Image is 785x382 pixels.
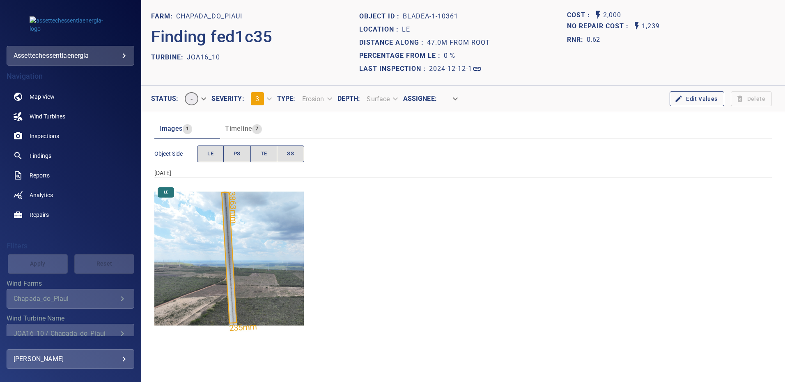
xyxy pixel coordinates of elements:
p: Distance along : [359,38,427,48]
a: repairs noActive [7,205,134,225]
p: TURBINE: [151,52,187,62]
h4: Filters [7,242,134,250]
svg: Auto No Repair Cost [632,21,642,31]
a: 2024-12-12-1 [429,64,482,74]
p: JOA16_10 [187,52,220,62]
a: reports noActive [7,166,134,185]
label: Wind Turbine Name [7,315,134,322]
p: Percentage from LE : [359,51,444,61]
p: Object ID : [359,11,403,21]
p: 1,239 [642,21,660,32]
a: windturbines noActive [7,107,134,126]
div: - [178,89,211,109]
p: 47.0m from root [427,38,490,48]
div: ​ [437,92,463,106]
span: Images [159,125,182,132]
button: Edit Values [670,91,724,107]
h1: RNR: [567,35,587,45]
p: Location : [359,25,402,34]
a: analytics noActive [7,185,134,205]
button: PS [223,146,251,162]
div: [PERSON_NAME] [14,352,127,366]
img: assettechessentiaenergia-logo [30,16,112,33]
h4: Navigation [7,72,134,80]
span: Analytics [30,191,53,199]
p: 2024-12-12-1 [429,64,472,74]
button: TE [250,146,278,162]
div: Wind Farms [7,289,134,309]
div: assettechessentiaenergia [14,49,127,62]
span: Object Side [154,150,197,158]
div: Erosion [296,92,337,106]
span: Timeline [225,125,252,132]
span: Projected additional costs incurred by waiting 1 year to repair. This is a function of possible i... [567,21,632,32]
div: Wind Turbine Name [7,324,134,343]
span: 7 [252,124,262,134]
span: TE [261,149,267,159]
p: bladeA-1-10361 [403,11,458,21]
a: findings noActive [7,146,134,166]
button: SS [277,146,304,162]
span: PS [234,149,241,159]
span: LE [207,149,213,159]
span: LE [159,189,173,195]
p: FARM: [151,11,176,21]
span: The ratio of the additional incurred cost of repair in 1 year and the cost of repairing today. Fi... [567,33,600,46]
p: Chapada_do_Piaui [176,11,242,21]
p: Last Inspection : [359,64,429,74]
h1: Cost : [567,11,593,19]
span: SS [287,149,294,159]
span: Reports [30,171,50,180]
div: JOA16_10 / Chapada_do_Piaui [14,330,117,337]
span: The base labour and equipment costs to repair the finding. Does not include the loss of productio... [567,10,593,21]
label: Severity : [211,95,244,102]
label: Depth : [337,95,360,102]
div: Chapada_do_Piaui [14,295,117,302]
span: - [186,95,197,103]
div: [DATE] [154,169,772,177]
p: 0.62 [587,35,600,45]
a: inspections noActive [7,126,134,146]
label: Type : [277,95,296,102]
img: Chapada_do_Piaui/JOA16_10/2024-12-12-1/2024-12-12-1/image16wp16.jpg [154,184,304,333]
a: map noActive [7,87,134,107]
h1: No Repair Cost : [567,23,632,30]
p: Finding fed1c35 [151,25,273,49]
p: 2,000 [603,10,621,21]
p: LE [402,25,410,34]
span: Findings [30,152,51,160]
svg: Auto Cost [593,10,603,20]
span: Inspections [30,132,59,140]
span: Map View [30,93,55,101]
span: 1 [183,124,192,134]
span: 3 [255,95,259,103]
label: Wind Farms [7,280,134,287]
span: Repairs [30,211,49,219]
label: Status : [151,95,178,102]
p: 0 % [444,51,455,61]
div: assettechessentiaenergia [7,46,134,66]
div: 3 [244,89,277,109]
span: Wind Turbines [30,112,65,121]
button: LE [197,146,224,162]
div: objectSide [197,146,304,162]
div: Surface [360,92,403,106]
label: Assignee : [403,95,437,102]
